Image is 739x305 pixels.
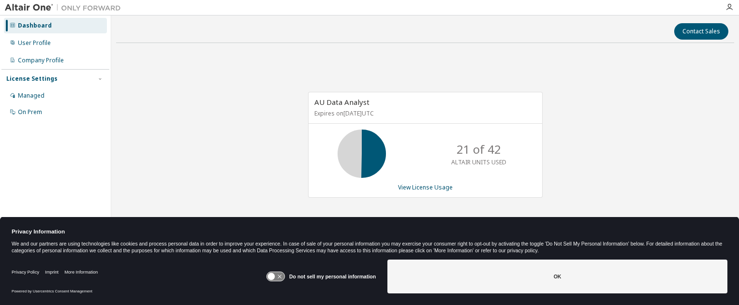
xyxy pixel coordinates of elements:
[314,97,369,107] span: AU Data Analyst
[674,23,728,40] button: Contact Sales
[18,92,44,100] div: Managed
[398,183,453,191] a: View License Usage
[6,75,58,83] div: License Settings
[5,3,126,13] img: Altair One
[18,39,51,47] div: User Profile
[314,109,534,117] p: Expires on [DATE] UTC
[451,158,506,166] p: ALTAIR UNITS USED
[18,57,64,64] div: Company Profile
[18,108,42,116] div: On Prem
[457,141,501,158] p: 21 of 42
[18,22,52,29] div: Dashboard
